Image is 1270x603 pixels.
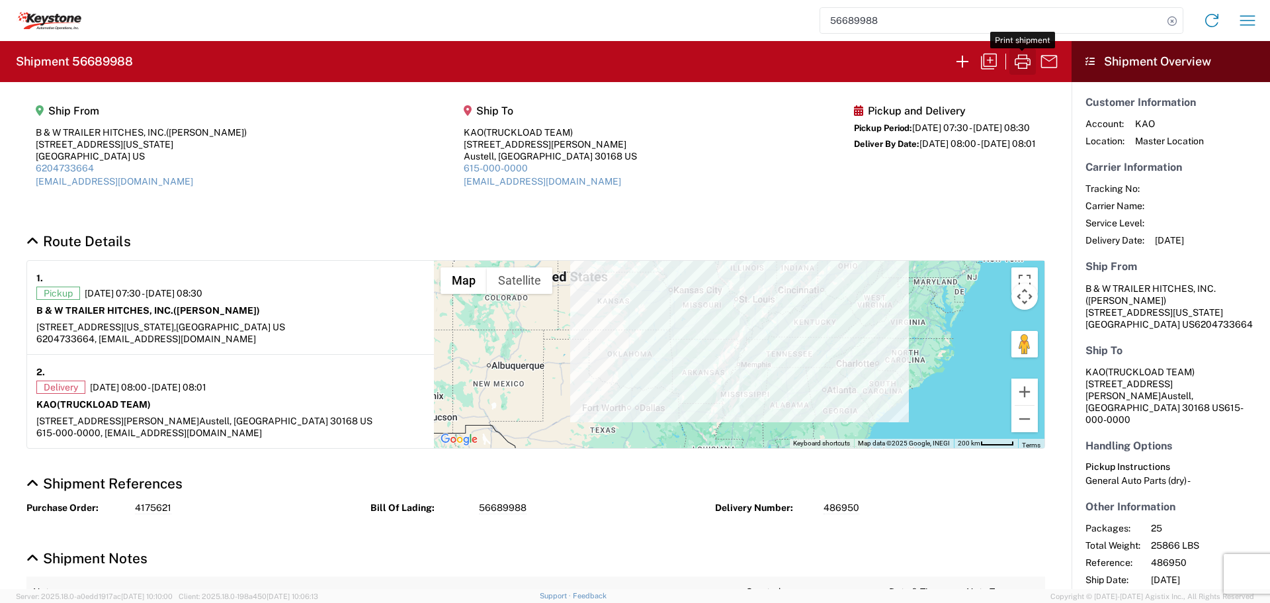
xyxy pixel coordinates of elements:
span: (TRUCKLOAD TEAM) [484,127,573,138]
span: [DATE] 07:30 - [DATE] 08:30 [912,122,1030,133]
span: Pickup [36,287,80,300]
span: [STREET_ADDRESS][PERSON_NAME] [36,416,199,426]
span: Delivery Date: [1085,234,1144,246]
a: [EMAIL_ADDRESS][DOMAIN_NAME] [36,176,193,187]
span: 25 [1151,522,1264,534]
span: 6204733664 [1195,319,1253,330]
button: Toggle fullscreen view [1011,267,1038,294]
span: Deliver By Date: [854,139,919,149]
h5: Customer Information [1085,96,1256,109]
div: [GEOGRAPHIC_DATA] US [36,150,247,162]
span: ([PERSON_NAME]) [173,305,260,316]
span: [DATE] 10:06:13 [267,592,318,600]
h5: Ship From [1085,260,1256,273]
div: B & W TRAILER HITCHES, INC. [36,126,247,138]
strong: 1. [36,270,43,287]
h5: Carrier Information [1085,161,1256,173]
div: [STREET_ADDRESS][US_STATE] [36,138,247,150]
button: Drag Pegman onto the map to open Street View [1011,331,1038,357]
strong: Delivery Number: [715,502,814,514]
div: [STREET_ADDRESS][PERSON_NAME] [464,138,637,150]
span: 56689988 [479,502,527,514]
strong: B & W TRAILER HITCHES, INC. [36,305,260,316]
strong: 2. [36,364,45,381]
span: Reference: [1085,557,1140,569]
span: 615-000-0000 [1085,402,1244,425]
header: Shipment Overview [1072,41,1270,82]
span: Location: [1085,135,1124,147]
a: [EMAIL_ADDRESS][DOMAIN_NAME] [464,176,621,187]
span: Client: 2025.18.0-198a450 [179,592,318,600]
h6: Pickup Instructions [1085,461,1256,473]
span: Copyright © [DATE]-[DATE] Agistix Inc., All Rights Reserved [1050,590,1254,602]
span: 200 km [958,440,980,447]
button: Keyboard shortcuts [793,439,850,448]
span: Master Location [1135,135,1204,147]
span: Server: 2025.18.0-a0edd1917ac [16,592,173,600]
a: Feedback [573,592,607,600]
strong: Bill Of Lading: [370,502,470,514]
span: 25866 LBS [1151,539,1264,551]
span: Account: [1085,118,1124,130]
h2: Shipment 56689988 [16,54,133,70]
span: (TRUCKLOAD TEAM) [57,399,151,410]
button: Show street map [441,267,487,294]
span: B & W TRAILER HITCHES, INC. [1085,283,1216,294]
span: [DATE] [1151,574,1264,586]
div: 615-000-0000, [EMAIL_ADDRESS][DOMAIN_NAME] [36,427,425,439]
strong: KAO [36,399,151,410]
span: Total Weight: [1085,539,1140,551]
div: 6204733664, [EMAIL_ADDRESS][DOMAIN_NAME] [36,333,425,345]
span: [STREET_ADDRESS][US_STATE], [36,322,176,332]
address: [GEOGRAPHIC_DATA] US [1085,283,1256,330]
span: Packages: [1085,522,1140,534]
span: [DATE] [1155,234,1184,246]
strong: Purchase Order: [26,502,126,514]
span: Service Level: [1085,217,1144,229]
h5: Pickup and Delivery [854,105,1036,117]
a: Hide Details [26,550,148,567]
span: 486950 [1151,557,1264,569]
a: Support [540,592,573,600]
input: Shipment, tracking or reference number [820,8,1163,33]
address: Austell, [GEOGRAPHIC_DATA] 30168 US [1085,366,1256,426]
span: (TRUCKLOAD TEAM) [1105,367,1195,377]
span: [DATE] 10:10:00 [121,592,173,600]
span: 486950 [824,502,859,514]
a: Hide Details [26,233,131,250]
button: Map Scale: 200 km per 47 pixels [954,439,1018,448]
span: [DATE] 07:30 - [DATE] 08:30 [85,287,202,299]
span: Pickup Period: [854,123,912,133]
h5: Ship To [1085,344,1256,357]
div: Austell, [GEOGRAPHIC_DATA] 30168 US [464,150,637,162]
a: 6204733664 [36,163,94,173]
span: Map data ©2025 Google, INEGI [858,440,950,447]
span: Austell, [GEOGRAPHIC_DATA] 30168 US [199,416,372,426]
button: Map camera controls [1011,283,1038,310]
span: Ship Date: [1085,574,1140,586]
h5: Other Information [1085,500,1256,513]
div: KAO [464,126,637,138]
span: [GEOGRAPHIC_DATA] US [176,322,285,332]
span: ([PERSON_NAME]) [1085,295,1166,306]
span: [DATE] 08:00 - [DATE] 08:01 [90,381,206,393]
span: KAO [STREET_ADDRESS][PERSON_NAME] [1085,367,1195,401]
span: Carrier Name: [1085,200,1144,212]
span: 4175621 [135,502,171,514]
a: Open this area in Google Maps (opens a new window) [437,431,481,448]
span: ([PERSON_NAME]) [166,127,247,138]
span: [STREET_ADDRESS][US_STATE] [1085,307,1223,318]
span: KAO [1135,118,1204,130]
h5: Handling Options [1085,440,1256,452]
button: Show satellite imagery [487,267,552,294]
span: Delivery [36,381,85,394]
h5: Ship From [36,105,247,117]
h5: Ship To [464,105,637,117]
button: Zoom in [1011,379,1038,405]
a: Terms [1022,441,1040,449]
span: [DATE] 08:00 - [DATE] 08:01 [919,138,1036,149]
a: 615-000-0000 [464,163,528,173]
div: General Auto Parts (dry) - [1085,475,1256,487]
span: Tracking No: [1085,183,1144,195]
a: Hide Details [26,475,183,492]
